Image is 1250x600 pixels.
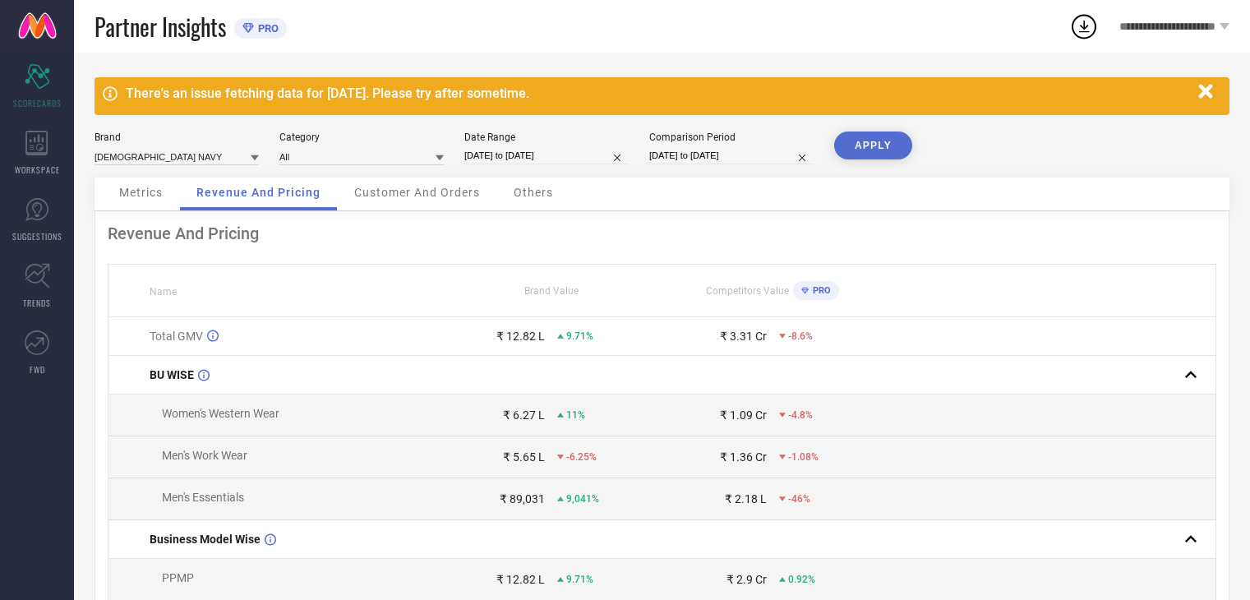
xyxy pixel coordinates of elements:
span: 0.92% [788,574,815,585]
span: SUGGESTIONS [12,230,62,242]
div: Brand [95,132,259,143]
span: PRO [809,285,831,296]
span: PRO [254,22,279,35]
div: ₹ 89,031 [500,492,545,505]
span: Revenue And Pricing [196,186,321,199]
span: BU WISE [150,368,194,381]
span: -8.6% [788,330,813,342]
div: There's an issue fetching data for [DATE]. Please try after sometime. [126,85,1190,101]
button: APPLY [834,132,912,159]
span: 9,041% [566,493,599,505]
span: Competitors Value [706,285,789,297]
span: 9.71% [566,574,593,585]
div: ₹ 2.18 L [725,492,767,505]
span: Name [150,286,177,298]
span: -4.8% [788,409,813,421]
span: -46% [788,493,810,505]
span: Partner Insights [95,10,226,44]
div: ₹ 1.36 Cr [720,450,767,464]
div: Open download list [1069,12,1099,41]
div: ₹ 1.09 Cr [720,408,767,422]
span: Others [514,186,553,199]
div: ₹ 5.65 L [503,450,545,464]
div: ₹ 6.27 L [503,408,545,422]
span: Men's Essentials [162,491,244,504]
span: 11% [566,409,585,421]
span: TRENDS [23,297,51,309]
span: PPMP [162,571,194,584]
div: ₹ 12.82 L [496,330,545,343]
span: WORKSPACE [15,164,60,176]
span: 9.71% [566,330,593,342]
span: Brand Value [524,285,579,297]
span: Men's Work Wear [162,449,247,462]
div: ₹ 12.82 L [496,573,545,586]
span: Total GMV [150,330,203,343]
div: Category [279,132,444,143]
span: Customer And Orders [354,186,480,199]
span: SCORECARDS [13,97,62,109]
span: Women's Western Wear [162,407,279,420]
input: Select date range [464,147,629,164]
input: Select comparison period [649,147,814,164]
span: FWD [30,363,45,376]
div: ₹ 2.9 Cr [726,573,767,586]
span: -6.25% [566,451,597,463]
span: Business Model Wise [150,533,261,546]
div: Comparison Period [649,132,814,143]
div: Revenue And Pricing [108,224,1216,243]
span: -1.08% [788,451,819,463]
div: Date Range [464,132,629,143]
span: Metrics [119,186,163,199]
div: ₹ 3.31 Cr [720,330,767,343]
